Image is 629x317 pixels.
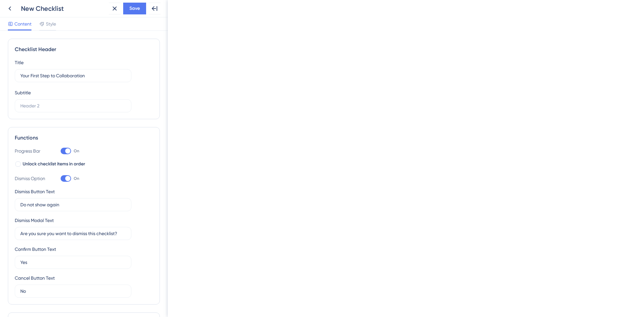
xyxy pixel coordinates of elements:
[123,3,146,14] button: Save
[15,175,48,182] div: Dismiss Option
[14,20,31,28] span: Content
[20,259,126,266] input: Type the value
[15,216,54,224] div: Dismiss Modal Text
[20,72,126,79] input: Header 1
[15,147,48,155] div: Progress Bar
[20,288,126,295] input: Type the value
[74,148,79,154] span: On
[15,59,24,66] div: Title
[15,245,56,253] div: Confirm Button Text
[15,274,55,282] div: Cancel Button Text
[21,4,106,13] div: New Checklist
[23,160,85,168] span: Unlock checklist items in order
[20,230,126,237] input: Type the value
[20,102,126,109] input: Header 2
[129,5,140,12] span: Save
[15,188,55,196] div: Dismiss Button Text
[74,176,79,181] span: On
[15,134,153,142] div: Functions
[15,89,31,97] div: Subtitle
[46,20,56,28] span: Style
[15,46,153,53] div: Checklist Header
[20,201,126,208] input: Type the value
